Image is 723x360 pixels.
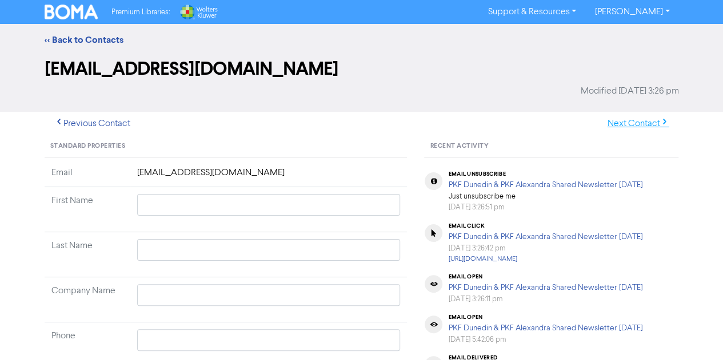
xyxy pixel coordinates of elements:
[448,334,642,345] div: [DATE] 5:42:06 pm
[448,233,642,241] a: PKF Dunedin & PKF Alexandra Shared Newsletter [DATE]
[45,34,123,46] a: << Back to Contacts
[448,243,642,254] div: [DATE] 3:26:42 pm
[448,202,642,213] div: [DATE] 3:26:51 pm
[598,112,679,136] button: Next Contact
[448,181,642,189] a: PKF Dunedin & PKF Alexandra Shared Newsletter [DATE]
[448,284,642,292] a: PKF Dunedin & PKF Alexandra Shared Newsletter [DATE]
[179,5,218,19] img: Wolters Kluwer
[111,9,170,16] span: Premium Libraries:
[666,305,723,360] iframe: Chat Widget
[45,232,130,277] td: Last Name
[45,58,679,80] h2: [EMAIL_ADDRESS][DOMAIN_NAME]
[130,166,408,187] td: [EMAIL_ADDRESS][DOMAIN_NAME]
[478,3,585,21] a: Support & Resources
[585,3,678,21] a: [PERSON_NAME]
[448,171,642,177] div: email unsubscribe
[448,171,642,213] div: Just unsubscribe me
[448,314,642,321] div: email open
[45,277,130,322] td: Company Name
[45,187,130,232] td: First Name
[45,112,140,136] button: Previous Contact
[448,273,642,280] div: email open
[448,256,517,262] a: [URL][DOMAIN_NAME]
[45,166,130,187] td: Email
[45,136,408,157] div: Standard Properties
[448,223,642,229] div: email click
[448,294,642,305] div: [DATE] 3:26:11 pm
[45,5,98,19] img: BOMA Logo
[424,136,678,157] div: Recent Activity
[448,324,642,332] a: PKF Dunedin & PKF Alexandra Shared Newsletter [DATE]
[581,84,679,98] span: Modified [DATE] 3:26 pm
